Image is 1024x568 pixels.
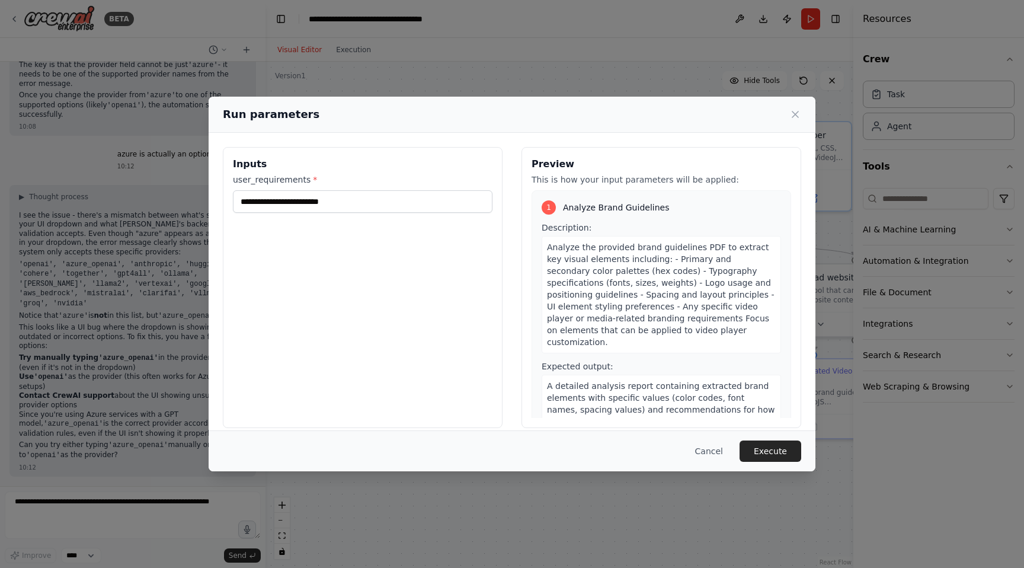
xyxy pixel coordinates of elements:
div: 1 [542,200,556,215]
span: Expected output: [542,362,613,371]
p: This is how your input parameters will be applied: [532,174,791,186]
h2: Run parameters [223,106,319,123]
span: A detailed analysis report containing extracted brand elements with specific values (color codes,... [547,381,775,426]
span: Analyze the provided brand guidelines PDF to extract key visual elements including: - Primary and... [547,242,774,347]
span: Analyze Brand Guidelines [563,202,669,213]
button: Execute [740,441,801,462]
span: Description: [542,223,591,232]
label: user_requirements [233,174,492,186]
h3: Preview [532,157,791,171]
h3: Inputs [233,157,492,171]
button: Cancel [686,441,732,462]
